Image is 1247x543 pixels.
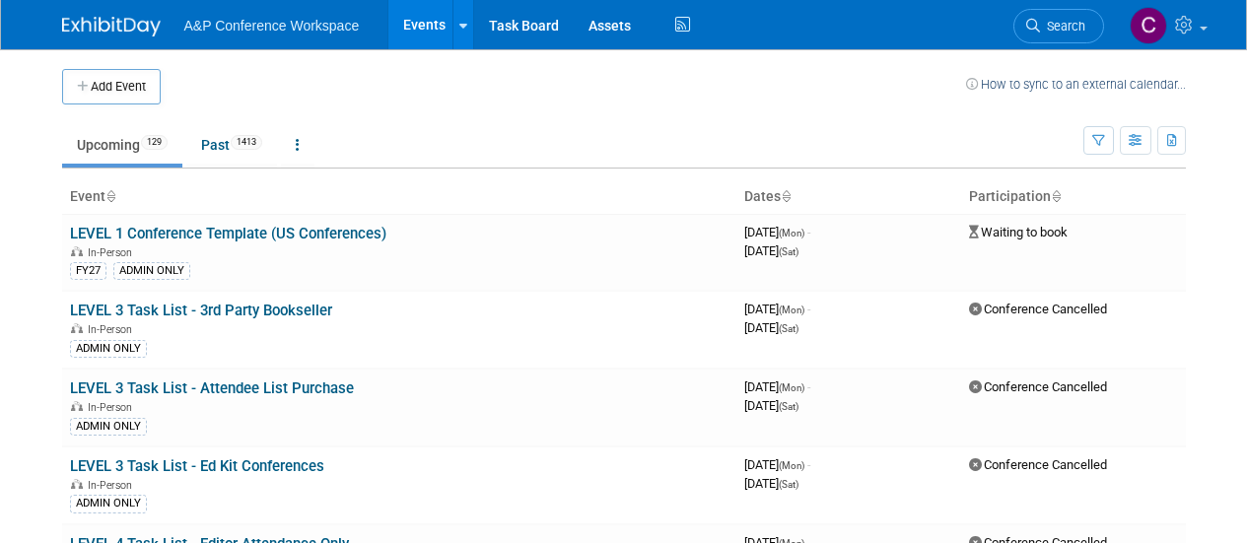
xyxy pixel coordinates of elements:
span: Search [1040,19,1085,34]
a: Sort by Event Name [105,188,115,204]
span: (Mon) [779,228,804,238]
span: - [807,302,810,316]
th: Event [62,180,736,214]
span: (Mon) [779,382,804,393]
span: [DATE] [744,302,810,316]
div: FY27 [70,262,106,280]
span: [DATE] [744,379,810,394]
img: In-Person Event [71,401,83,411]
a: Sort by Start Date [781,188,791,204]
span: In-Person [88,246,138,259]
span: In-Person [88,479,138,492]
span: In-Person [88,401,138,414]
a: LEVEL 1 Conference Template (US Conferences) [70,225,386,242]
span: [DATE] [744,225,810,239]
span: [DATE] [744,457,810,472]
div: ADMIN ONLY [70,418,147,436]
a: LEVEL 3 Task List - Attendee List Purchase [70,379,354,397]
div: ADMIN ONLY [113,262,190,280]
span: (Sat) [779,323,798,334]
a: LEVEL 3 Task List - Ed Kit Conferences [70,457,324,475]
img: In-Person Event [71,323,83,333]
span: - [807,379,810,394]
a: Search [1013,9,1104,43]
span: Conference Cancelled [969,379,1107,394]
span: - [807,457,810,472]
span: [DATE] [744,243,798,258]
div: ADMIN ONLY [70,340,147,358]
a: Sort by Participation Type [1051,188,1061,204]
span: - [807,225,810,239]
span: In-Person [88,323,138,336]
span: Waiting to book [969,225,1068,239]
span: (Sat) [779,479,798,490]
th: Participation [961,180,1186,214]
span: 129 [141,135,168,150]
img: ExhibitDay [62,17,161,36]
span: Conference Cancelled [969,457,1107,472]
span: Conference Cancelled [969,302,1107,316]
a: Past1413 [186,126,277,164]
th: Dates [736,180,961,214]
span: [DATE] [744,398,798,413]
span: A&P Conference Workspace [184,18,360,34]
img: In-Person Event [71,246,83,256]
a: How to sync to an external calendar... [966,77,1186,92]
span: 1413 [231,135,262,150]
span: (Mon) [779,460,804,471]
img: Carrlee Craig [1130,7,1167,44]
a: LEVEL 3 Task List - 3rd Party Bookseller [70,302,332,319]
span: [DATE] [744,320,798,335]
span: (Mon) [779,305,804,315]
span: [DATE] [744,476,798,491]
div: ADMIN ONLY [70,495,147,512]
span: (Sat) [779,401,798,412]
button: Add Event [62,69,161,104]
a: Upcoming129 [62,126,182,164]
span: (Sat) [779,246,798,257]
img: In-Person Event [71,479,83,489]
